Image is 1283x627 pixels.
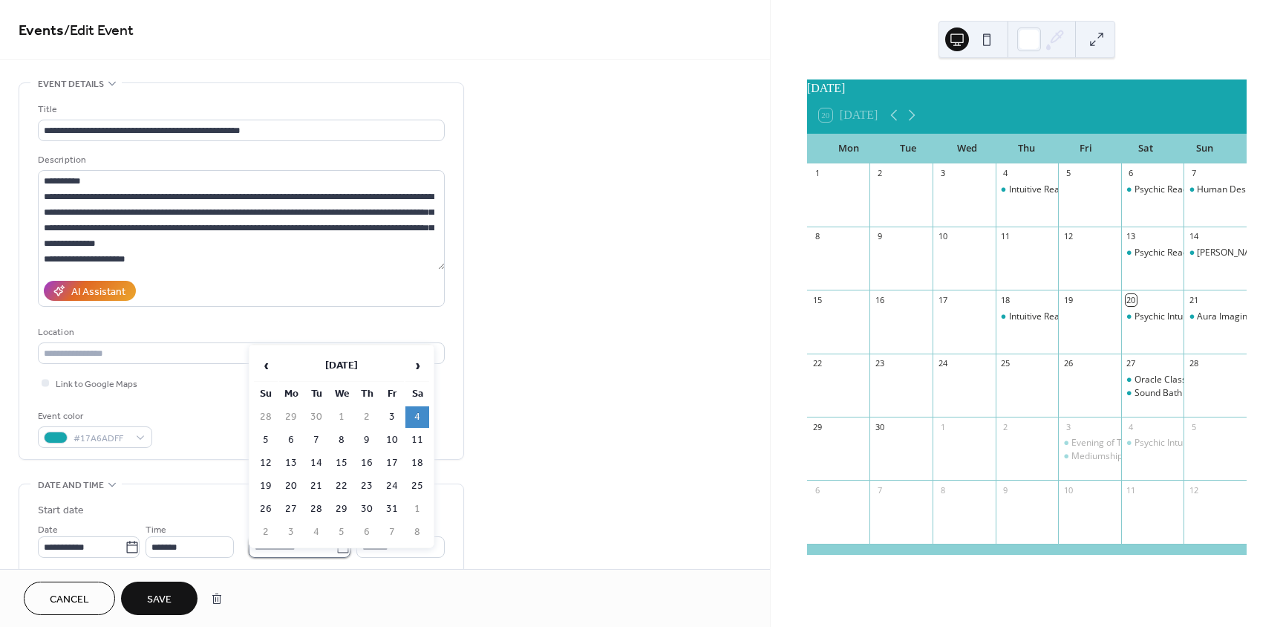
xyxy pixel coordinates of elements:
td: 2 [355,406,379,428]
div: 18 [1000,294,1011,305]
td: 15 [330,452,353,474]
td: 21 [304,475,328,497]
td: 29 [330,498,353,520]
td: 6 [279,429,303,451]
td: 26 [254,498,278,520]
td: 3 [380,406,404,428]
td: 6 [355,522,379,543]
span: Cancel [50,592,89,608]
div: 11 [1126,484,1137,496]
div: 27 [1126,358,1137,369]
div: 20 [1126,294,1137,305]
th: We [330,383,353,405]
div: 11 [1000,231,1011,242]
td: 11 [405,429,429,451]
td: 16 [355,452,379,474]
td: 28 [304,498,328,520]
div: 8 [937,484,948,496]
span: / Edit Event [64,16,134,45]
div: 9 [1000,484,1011,496]
td: 28 [254,406,278,428]
div: Aura Imaging with John Deits [1184,311,1247,323]
td: 24 [380,475,404,497]
button: Cancel [24,582,115,615]
div: 30 [874,421,885,432]
td: 18 [405,452,429,474]
div: Mediumship Readings with Dr. Christina Rawls [1058,450,1121,463]
div: 12 [1188,484,1199,496]
td: 9 [355,429,379,451]
div: Title [38,102,442,117]
div: 4 [1000,168,1011,179]
div: 16 [874,294,885,305]
span: Save [147,592,172,608]
div: Psychic Intuitive Readings with Mary Bear [1121,311,1184,323]
div: 22 [812,358,823,369]
div: 3 [937,168,948,179]
div: Description [38,152,442,168]
div: Intuitive Readings with Dorothy Porcos [996,183,1059,196]
span: Event details [38,77,104,92]
div: 29 [812,421,823,432]
div: 19 [1062,294,1074,305]
div: Sun [1175,134,1235,163]
td: 31 [380,498,404,520]
span: Date [38,522,58,538]
th: Mo [279,383,303,405]
td: 8 [330,429,353,451]
div: 14 [1188,231,1199,242]
div: Intuitive Readings with Dorothy Porcos [996,311,1059,323]
div: 10 [1062,484,1074,496]
div: Intuitive Readings with [PERSON_NAME] [1009,183,1173,196]
span: #17A6ADFF [74,431,128,446]
td: 1 [330,406,353,428]
td: 25 [405,475,429,497]
td: 10 [380,429,404,451]
td: 20 [279,475,303,497]
div: Thu [997,134,1057,163]
div: Location [38,325,442,340]
button: AI Assistant [44,281,136,301]
div: Sound Bath with [PERSON_NAME] [1135,387,1273,400]
span: Link to Google Maps [56,377,137,392]
div: 3 [1062,421,1074,432]
div: Evening of Trance Channeling with Dr. Christina Rawls [1058,437,1121,449]
div: 21 [1188,294,1199,305]
button: Save [121,582,197,615]
td: 2 [254,522,278,543]
td: 8 [405,522,429,543]
td: 19 [254,475,278,497]
span: Time [146,522,166,538]
td: 1 [405,498,429,520]
div: 10 [937,231,948,242]
div: Psychic Intuitive Readings with Mary Bear [1121,437,1184,449]
div: 1 [937,421,948,432]
td: 5 [254,429,278,451]
div: 7 [1188,168,1199,179]
td: 3 [279,522,303,543]
div: 1 [812,168,823,179]
th: Sa [405,383,429,405]
div: Sat [1116,134,1175,163]
td: 29 [279,406,303,428]
div: 23 [874,358,885,369]
td: 22 [330,475,353,497]
th: [DATE] [279,350,404,382]
span: › [406,351,428,380]
div: 17 [937,294,948,305]
div: 9 [874,231,885,242]
div: Human Design Part 3 with Sheree Allard [1184,183,1247,196]
div: Sound Bath with Kelsey [1121,387,1184,400]
div: 24 [937,358,948,369]
td: 14 [304,452,328,474]
td: 23 [355,475,379,497]
div: 5 [1188,421,1199,432]
div: Psychic Readings with BrendaLynn Hammon [1121,247,1184,259]
th: Fr [380,383,404,405]
div: Psychic Readings with Sheree Allard [1121,183,1184,196]
div: 7 [874,484,885,496]
div: Fri [1057,134,1116,163]
div: Mediumship Readings with [PERSON_NAME] [1071,450,1254,463]
td: 13 [279,452,303,474]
